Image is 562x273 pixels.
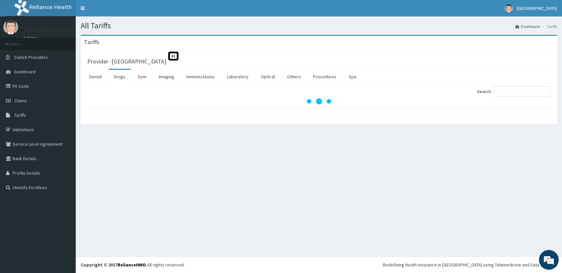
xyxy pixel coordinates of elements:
a: Immunizations [181,70,220,84]
h3: Provider - [GEOGRAPHIC_DATA] [87,59,166,64]
svg: audio-loading [306,88,332,114]
footer: All rights reserved. [76,256,562,273]
span: [GEOGRAPHIC_DATA] [517,5,557,11]
a: Gym [132,70,152,84]
span: St [168,52,178,61]
a: Dental [84,70,107,84]
a: Imaging [153,70,179,84]
p: [GEOGRAPHIC_DATA] [23,27,77,33]
a: Optical [255,70,280,84]
a: Others [282,70,306,84]
a: Dashboard [515,24,540,29]
h1: All Tariffs [81,21,557,30]
div: Redefining Heath Insurance in [GEOGRAPHIC_DATA] using Telemedicine and Data Science! [383,261,557,268]
span: Claims [14,98,27,104]
h3: Tariffs [84,39,99,45]
span: Dashboard [14,69,36,75]
a: Procedures [308,70,342,84]
a: Laboratory [222,70,254,84]
img: User Image [505,4,513,12]
li: Tariffs [540,24,557,29]
a: Online [23,36,39,40]
a: Spa [343,70,361,84]
strong: Copyright © 2017 . [81,262,147,268]
a: Drugs [109,70,131,84]
span: Tariffs [14,112,26,118]
span: Switch Providers [14,54,48,60]
input: Search: [494,87,550,96]
a: RelianceHMO [118,262,146,268]
label: Search: [477,87,550,96]
img: User Image [3,20,18,35]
